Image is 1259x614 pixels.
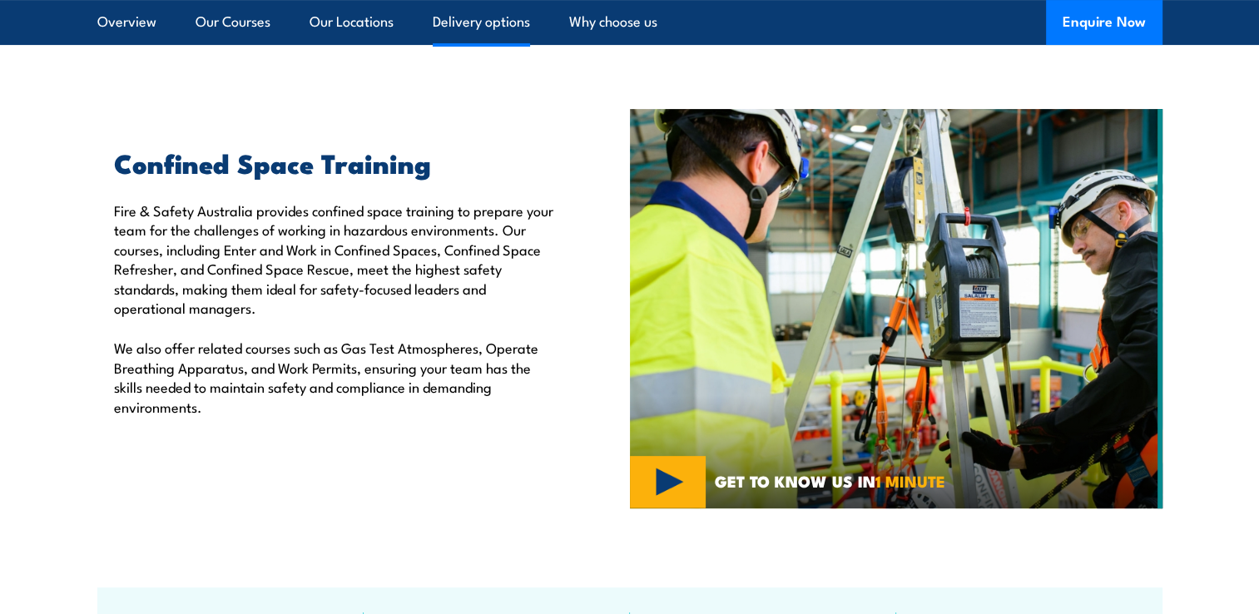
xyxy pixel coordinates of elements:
[715,473,945,488] span: GET TO KNOW US IN
[114,338,553,416] p: We also offer related courses such as Gas Test Atmospheres, Operate Breathing Apparatus, and Work...
[630,109,1162,508] img: Confined Space Courses Australia
[114,151,553,174] h2: Confined Space Training
[114,201,553,317] p: Fire & Safety Australia provides confined space training to prepare your team for the challenges ...
[875,468,945,493] strong: 1 MINUTE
